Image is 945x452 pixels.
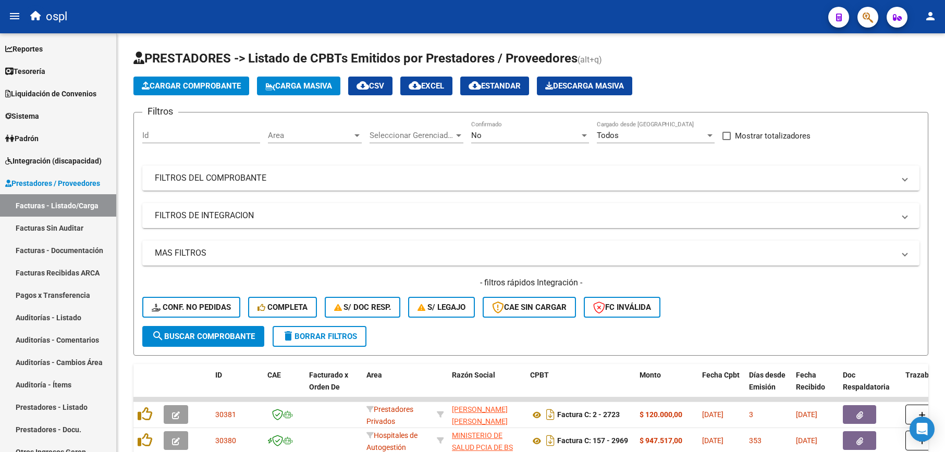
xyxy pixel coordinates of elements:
[142,297,240,318] button: Conf. no pedidas
[839,364,901,410] datatable-header-cell: Doc Respaldatoria
[537,77,632,95] app-download-masive: Descarga masiva de comprobantes (adjuntos)
[309,371,348,391] span: Facturado x Orden De
[545,81,624,91] span: Descarga Masiva
[492,303,567,312] span: CAE SIN CARGAR
[471,131,482,140] span: No
[142,81,241,91] span: Cargar Comprobante
[248,297,317,318] button: Completa
[400,77,452,95] button: EXCEL
[735,130,811,142] span: Mostrar totalizadores
[418,303,465,312] span: S/ legajo
[702,410,723,419] span: [DATE]
[597,131,619,140] span: Todos
[5,178,100,189] span: Prestadores / Proveedores
[152,303,231,312] span: Conf. no pedidas
[544,432,557,449] i: Descargar documento
[749,371,786,391] span: Días desde Emisión
[792,364,839,410] datatable-header-cell: Fecha Recibido
[578,55,602,65] span: (alt+q)
[348,77,392,95] button: CSV
[152,330,164,342] mat-icon: search
[460,77,529,95] button: Estandar
[483,297,576,318] button: CAE SIN CARGAR
[5,66,45,77] span: Tesorería
[133,51,578,66] span: PRESTADORES -> Listado de CPBTs Emitidos por Prestadores / Proveedores
[357,81,384,91] span: CSV
[745,364,792,410] datatable-header-cell: Días desde Emisión
[544,406,557,423] i: Descargar documento
[584,297,660,318] button: FC Inválida
[593,303,651,312] span: FC Inválida
[640,436,682,445] strong: $ 947.517,00
[8,10,21,22] mat-icon: menu
[370,131,454,140] span: Seleccionar Gerenciador
[142,203,919,228] mat-expansion-panel-header: FILTROS DE INTEGRACION
[408,297,475,318] button: S/ legajo
[362,364,433,410] datatable-header-cell: Area
[152,332,255,341] span: Buscar Comprobante
[452,404,522,425] div: 27367406734
[409,81,444,91] span: EXCEL
[334,303,391,312] span: S/ Doc Resp.
[155,247,894,259] mat-panel-title: MAS FILTROS
[215,410,236,419] span: 30381
[267,371,281,379] span: CAE
[640,410,682,419] strong: $ 120.000,00
[843,371,890,391] span: Doc Respaldatoria
[557,411,620,419] strong: Factura C: 2 - 2723
[796,371,825,391] span: Fecha Recibido
[469,79,481,92] mat-icon: cloud_download
[155,210,894,221] mat-panel-title: FILTROS DE INTEGRACION
[263,364,305,410] datatable-header-cell: CAE
[211,364,263,410] datatable-header-cell: ID
[530,371,549,379] span: CPBT
[452,371,495,379] span: Razón Social
[5,43,43,55] span: Reportes
[452,430,522,451] div: 30626983398
[910,417,935,442] div: Open Intercom Messenger
[698,364,745,410] datatable-header-cell: Fecha Cpbt
[469,81,521,91] span: Estandar
[215,371,222,379] span: ID
[749,410,753,419] span: 3
[142,277,919,288] h4: - filtros rápidos Integración -
[366,371,382,379] span: Area
[640,371,661,379] span: Monto
[409,79,421,92] mat-icon: cloud_download
[142,326,264,347] button: Buscar Comprobante
[265,81,332,91] span: Carga Masiva
[357,79,369,92] mat-icon: cloud_download
[796,410,817,419] span: [DATE]
[257,77,340,95] button: Carga Masiva
[325,297,401,318] button: S/ Doc Resp.
[702,436,723,445] span: [DATE]
[273,326,366,347] button: Borrar Filtros
[282,332,357,341] span: Borrar Filtros
[257,303,308,312] span: Completa
[215,436,236,445] span: 30380
[305,364,362,410] datatable-header-cell: Facturado x Orden De
[796,436,817,445] span: [DATE]
[268,131,352,140] span: Area
[5,88,96,99] span: Liquidación de Convenios
[142,166,919,191] mat-expansion-panel-header: FILTROS DEL COMPROBANTE
[133,77,249,95] button: Cargar Comprobante
[452,405,508,425] span: [PERSON_NAME] [PERSON_NAME]
[557,437,628,445] strong: Factura C: 157 - 2969
[635,364,698,410] datatable-header-cell: Monto
[366,405,413,425] span: Prestadores Privados
[142,241,919,266] mat-expansion-panel-header: MAS FILTROS
[5,110,39,122] span: Sistema
[526,364,635,410] datatable-header-cell: CPBT
[702,371,740,379] span: Fecha Cpbt
[366,431,418,451] span: Hospitales de Autogestión
[5,155,102,167] span: Integración (discapacidad)
[448,364,526,410] datatable-header-cell: Razón Social
[749,436,762,445] span: 353
[5,133,39,144] span: Padrón
[155,172,894,184] mat-panel-title: FILTROS DEL COMPROBANTE
[142,104,178,119] h3: Filtros
[537,77,632,95] button: Descarga Masiva
[46,5,67,28] span: ospl
[282,330,294,342] mat-icon: delete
